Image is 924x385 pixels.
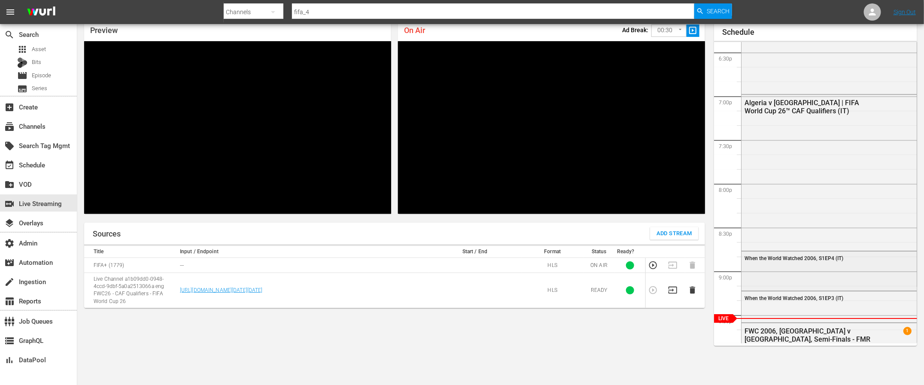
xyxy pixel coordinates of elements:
[177,246,429,258] th: Input / Endpoint
[32,58,41,67] span: Bits
[723,28,917,36] h1: Schedule
[4,355,15,365] span: DataPool
[4,238,15,249] span: Admin
[17,44,27,55] span: Asset
[522,258,584,273] td: HLS
[688,26,698,36] span: slideshow_sharp
[4,179,15,190] span: VOD
[32,84,47,93] span: Series
[4,102,15,112] span: Create
[4,141,15,151] span: Search Tag Mgmt
[522,273,584,308] td: HLS
[745,99,873,115] div: Algeria v [GEOGRAPHIC_DATA] | FIFA World Cup 26™ CAF Qualifiers (IT)
[668,285,678,295] button: Transition
[4,121,15,132] span: Channels
[4,30,15,40] span: Search
[177,258,429,273] td: ---
[903,327,912,335] span: 1
[5,7,15,17] span: menu
[17,58,27,68] div: Bits
[4,160,15,170] span: Schedule
[4,277,15,287] span: Ingestion
[90,26,118,35] span: Preview
[745,295,843,301] span: When the World Watched 2006, S1EP3 (IT)
[4,199,15,209] span: Live Streaming
[584,246,614,258] th: Status
[894,9,916,15] a: Sign Out
[32,45,46,54] span: Asset
[622,27,648,33] p: Ad Break:
[4,316,15,327] span: Job Queues
[688,285,697,295] button: Delete
[429,246,522,258] th: Start / End
[614,246,645,258] th: Ready?
[17,84,27,94] span: Series
[32,71,51,80] span: Episode
[584,273,614,308] td: READY
[651,22,687,39] div: 00:30
[404,26,425,35] span: On Air
[522,246,584,258] th: Format
[4,296,15,306] span: Reports
[657,229,692,239] span: Add Stream
[398,41,705,214] div: Video Player
[4,218,15,228] span: Overlays
[745,327,873,352] div: FWC 2006, [GEOGRAPHIC_DATA] v [GEOGRAPHIC_DATA], Semi-Finals - FMR (IT)
[707,3,729,19] span: Search
[648,261,658,270] button: Preview Stream
[17,70,27,81] span: Episode
[84,273,177,308] td: Live Channel a1b09dd0-0948-4ccd-9dbf-5a0a2513066a eng FWC26 - CAF Qualifiers - FIFA World Cup 26
[584,258,614,273] td: ON AIR
[21,2,62,22] img: ans4CAIJ8jUAAAAAAAAAAAAAAAAAAAAAAAAgQb4GAAAAAAAAAAAAAAAAAAAAAAAAJMjXAAAAAAAAAAAAAAAAAAAAAAAAgAT5G...
[93,230,121,238] h1: Sources
[84,258,177,273] td: FIFA+ (1779)
[180,287,263,293] a: [URL][DOMAIN_NAME][DATE][DATE]
[84,41,391,214] div: Video Player
[84,246,177,258] th: Title
[4,258,15,268] span: Automation
[4,336,15,346] span: GraphQL
[745,255,843,261] span: When the World Watched 2006, S1EP4 (IT)
[694,3,732,19] button: Search
[650,227,699,240] button: Add Stream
